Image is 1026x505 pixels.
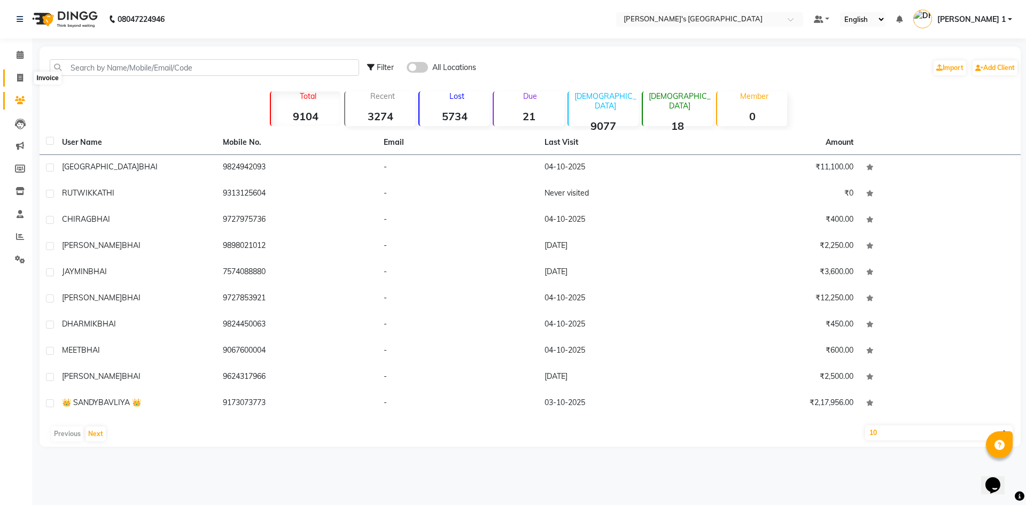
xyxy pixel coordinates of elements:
p: Due [496,91,564,101]
td: 7574088880 [216,260,377,286]
td: ₹400.00 [699,207,860,234]
td: 04-10-2025 [538,155,699,181]
span: KATHI [92,188,114,198]
td: ₹2,250.00 [699,234,860,260]
img: logo [27,4,100,34]
span: BAVLIYA 👑 [98,398,141,407]
span: Filter [377,63,394,72]
td: - [377,181,538,207]
p: Member [721,91,787,101]
td: - [377,155,538,181]
strong: 5734 [419,110,489,123]
td: [DATE] [538,260,699,286]
span: [PERSON_NAME] [62,371,122,381]
td: 9727853921 [216,286,377,312]
td: - [377,312,538,338]
td: ₹2,17,956.00 [699,391,860,417]
th: Amount [819,130,860,154]
span: BHAI [139,162,158,172]
button: Next [85,426,106,441]
td: - [377,234,538,260]
span: [GEOGRAPHIC_DATA] [62,162,139,172]
input: Search by Name/Mobile/Email/Code [50,59,359,76]
span: BHAI [122,240,141,250]
span: BHAI [91,214,110,224]
th: Mobile No. [216,130,377,155]
span: [PERSON_NAME] [62,240,122,250]
td: 04-10-2025 [538,286,699,312]
td: 9173073773 [216,391,377,417]
span: 👑 SANDY [62,398,98,407]
div: Invoice [34,72,61,84]
td: 9313125604 [216,181,377,207]
td: - [377,364,538,391]
td: - [377,260,538,286]
td: - [377,391,538,417]
span: [PERSON_NAME] [62,293,122,302]
td: ₹2,500.00 [699,364,860,391]
td: 9067600004 [216,338,377,364]
td: [DATE] [538,364,699,391]
span: MEETBHAI [62,345,100,355]
span: CHIRAG [62,214,91,224]
th: Email [377,130,538,155]
td: ₹600.00 [699,338,860,364]
span: RUTWIK [62,188,92,198]
a: Add Client [973,60,1017,75]
span: BHAI [122,293,141,302]
span: JAYMIN [62,267,88,276]
p: [DEMOGRAPHIC_DATA] [647,91,713,111]
p: Lost [424,91,489,101]
th: User Name [56,130,216,155]
th: Last Visit [538,130,699,155]
td: 9624317966 [216,364,377,391]
strong: 9104 [271,110,341,123]
span: BHAI [88,267,107,276]
span: DHARMIK [62,319,97,329]
td: ₹3,600.00 [699,260,860,286]
td: - [377,338,538,364]
img: DHRUV DAVE 1 [913,10,932,28]
strong: 9077 [569,119,639,133]
td: 03-10-2025 [538,391,699,417]
span: [PERSON_NAME] 1 [937,14,1006,25]
td: ₹11,100.00 [699,155,860,181]
td: ₹0 [699,181,860,207]
td: 9824942093 [216,155,377,181]
td: 04-10-2025 [538,338,699,364]
b: 08047224946 [118,4,165,34]
span: All Locations [432,62,476,73]
td: ₹12,250.00 [699,286,860,312]
td: 04-10-2025 [538,312,699,338]
iframe: chat widget [981,462,1015,494]
td: ₹450.00 [699,312,860,338]
p: Recent [349,91,415,101]
strong: 0 [717,110,787,123]
strong: 18 [643,119,713,133]
p: [DEMOGRAPHIC_DATA] [573,91,639,111]
td: 9727975736 [216,207,377,234]
td: 9824450063 [216,312,377,338]
td: 9898021012 [216,234,377,260]
a: Import [934,60,966,75]
td: - [377,207,538,234]
strong: 3274 [345,110,415,123]
span: BHAI [97,319,116,329]
td: Never visited [538,181,699,207]
td: 04-10-2025 [538,207,699,234]
p: Total [275,91,341,101]
td: - [377,286,538,312]
strong: 21 [494,110,564,123]
td: [DATE] [538,234,699,260]
span: BHAI [122,371,141,381]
